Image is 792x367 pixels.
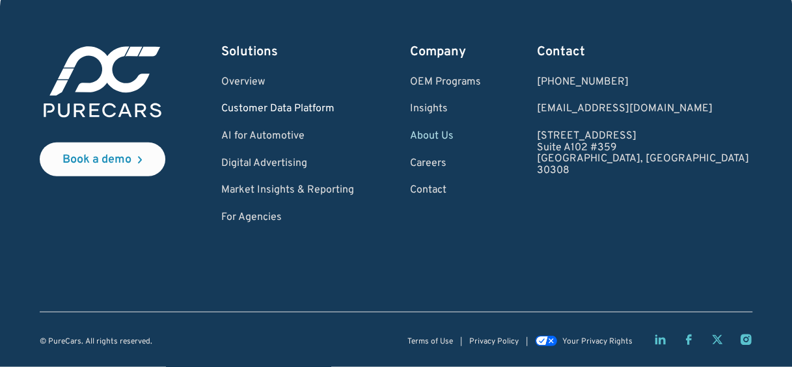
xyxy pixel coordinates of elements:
a: Overview [221,77,354,88]
a: Your Privacy Rights [535,337,633,346]
a: Email us [536,103,748,115]
a: About Us [410,131,481,143]
a: AI for Automotive [221,131,354,143]
a: Instagram page [739,333,752,346]
a: Customer Data Platform [221,103,354,115]
a: LinkedIn page [653,333,666,346]
a: Careers [410,158,481,170]
a: Facebook page [682,333,695,346]
a: Twitter X page [711,333,724,346]
div: © PureCars. All rights reserved. [40,338,152,346]
a: Insights [410,103,481,115]
div: Contact [536,43,748,61]
a: Contact [410,185,481,197]
a: Book a demo [40,143,165,176]
a: For Agencies [221,212,354,224]
a: Market Insights & Reporting [221,185,354,197]
div: Solutions [221,43,354,61]
a: Privacy Policy [469,338,519,346]
a: OEM Programs [410,77,481,88]
div: Book a demo [62,154,131,166]
a: [STREET_ADDRESS]Suite A102 #359[GEOGRAPHIC_DATA], [GEOGRAPHIC_DATA]30308 [536,131,748,176]
div: [PHONE_NUMBER] [536,77,748,88]
a: Terms of Use [407,338,453,346]
img: purecars logo [40,43,165,122]
a: Digital Advertising [221,158,354,170]
div: Company [410,43,481,61]
div: Your Privacy Rights [562,338,633,346]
